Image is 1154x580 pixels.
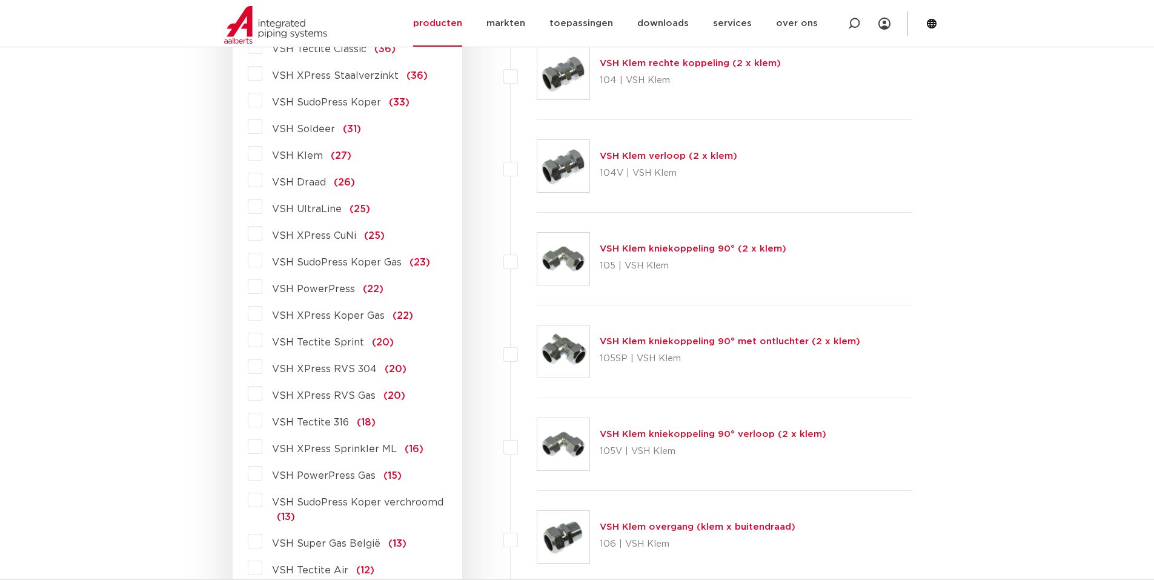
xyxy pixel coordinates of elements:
span: VSH XPress Staalverzinkt [272,71,399,81]
span: (12) [356,565,374,575]
span: (22) [393,311,413,321]
img: Thumbnail for VSH Klem kniekoppeling 90° verloop (2 x klem) [537,418,589,470]
span: VSH Super Gas België [272,539,380,548]
span: (36) [374,44,396,54]
img: Thumbnail for VSH Klem rechte koppeling (2 x klem) [537,47,589,99]
p: 104 | VSH Klem [600,71,781,90]
span: (15) [383,471,402,481]
span: VSH Klem [272,151,323,161]
span: (22) [363,284,383,294]
a: VSH Klem overgang (klem x buitendraad) [600,522,795,532]
span: (13) [388,539,406,548]
span: VSH SudoPress Koper verchroomd [272,498,443,507]
span: VSH XPress CuNi [272,231,356,241]
p: 105 | VSH Klem [600,256,786,276]
span: VSH XPress Sprinkler ML [272,444,397,454]
span: VSH Soldeer [272,124,335,134]
span: VSH Tectite Sprint [272,338,364,347]
img: Thumbnail for VSH Klem kniekoppeling 90° (2 x klem) [537,233,589,285]
span: (31) [343,124,361,134]
a: VSH Klem kniekoppeling 90° (2 x klem) [600,244,786,253]
span: VSH XPress RVS 304 [272,364,377,374]
span: VSH Draad [272,178,326,187]
span: (20) [385,364,406,374]
span: VSH Tectite 316 [272,418,349,427]
span: (25) [350,204,370,214]
span: VSH PowerPress Gas [272,471,376,481]
a: VSH Klem kniekoppeling 90° verloop (2 x klem) [600,430,826,439]
a: VSH Klem rechte koppeling (2 x klem) [600,59,781,68]
a: VSH Klem verloop (2 x klem) [600,152,737,161]
span: (13) [277,512,295,522]
span: VSH UltraLine [272,204,342,214]
p: 105SP | VSH Klem [600,349,860,368]
span: (20) [372,338,394,347]
img: Thumbnail for VSH Klem kniekoppeling 90° met ontluchter (2 x klem) [537,325,589,378]
span: VSH Tectite Classic [272,44,366,54]
p: 104V | VSH Klem [600,164,737,183]
span: (36) [406,71,428,81]
span: (26) [334,178,355,187]
a: VSH Klem kniekoppeling 90° met ontluchter (2 x klem) [600,337,860,346]
span: (33) [389,98,410,107]
p: 106 | VSH Klem [600,535,795,554]
span: VSH SudoPress Koper [272,98,381,107]
span: (25) [364,231,385,241]
img: Thumbnail for VSH Klem verloop (2 x klem) [537,140,589,192]
span: (23) [410,258,430,267]
span: VSH SudoPress Koper Gas [272,258,402,267]
p: 105V | VSH Klem [600,442,826,461]
span: VSH PowerPress [272,284,355,294]
img: Thumbnail for VSH Klem overgang (klem x buitendraad) [537,511,589,563]
span: (18) [357,418,376,427]
span: (16) [405,444,423,454]
span: (27) [331,151,351,161]
span: (20) [383,391,405,401]
span: VSH XPress Koper Gas [272,311,385,321]
span: VSH XPress RVS Gas [272,391,376,401]
span: VSH Tectite Air [272,565,348,575]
